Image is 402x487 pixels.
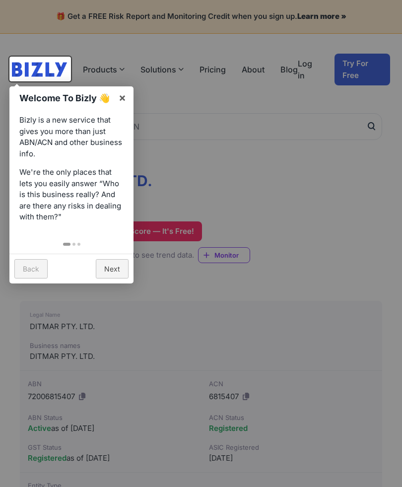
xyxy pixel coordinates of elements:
[19,115,124,159] p: Bizly is a new service that gives you more than just ABN/ACN and other business info.
[19,167,124,223] p: We're the only places that lets you easily answer “Who is this business really? And are there any...
[111,86,134,109] a: ×
[96,259,129,278] a: Next
[19,91,113,105] h1: Welcome To Bizly 👋
[14,259,48,278] a: Back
